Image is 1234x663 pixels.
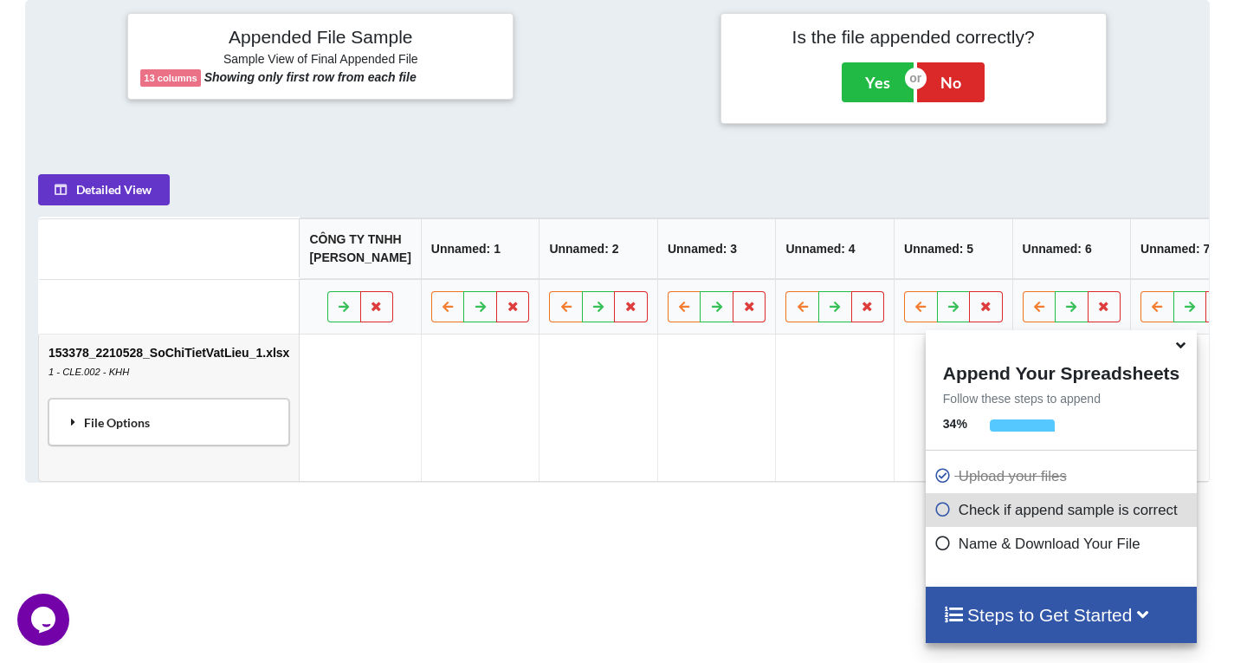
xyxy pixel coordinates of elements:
p: Upload your files [934,465,1192,487]
h6: Sample View of Final Appended File [140,52,501,69]
td: 153378_2210528_SoChiTietVatLieu_1.xlsx [38,335,298,481]
th: CÔNG TY TNHH [PERSON_NAME] [299,218,420,279]
b: 34 % [943,417,967,431]
th: Unnamed: 2 [539,218,657,279]
th: Unnamed: 3 [656,218,775,279]
h4: Append Your Spreadsheets [926,358,1197,384]
b: Showing only first row from each file [204,70,417,84]
th: Unnamed: 1 [420,218,539,279]
i: 1 - CLE.002 - KHH [48,367,128,377]
p: Follow these steps to append [926,390,1197,407]
th: Unnamed: 5 [893,218,1011,279]
button: Yes [842,62,914,102]
th: Unnamed: 4 [775,218,894,279]
h4: Appended File Sample [140,26,501,50]
p: Check if append sample is correct [934,499,1192,521]
h4: Steps to Get Started [943,604,1179,626]
p: Name & Download Your File [934,533,1192,555]
h4: Is the file appended correctly? [733,26,1094,48]
div: File Options [53,404,283,440]
iframe: chat widget [17,594,73,646]
button: No [917,62,985,102]
b: 13 columns [144,73,197,83]
button: Detailed View [37,174,169,205]
th: Unnamed: 6 [1011,218,1130,279]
